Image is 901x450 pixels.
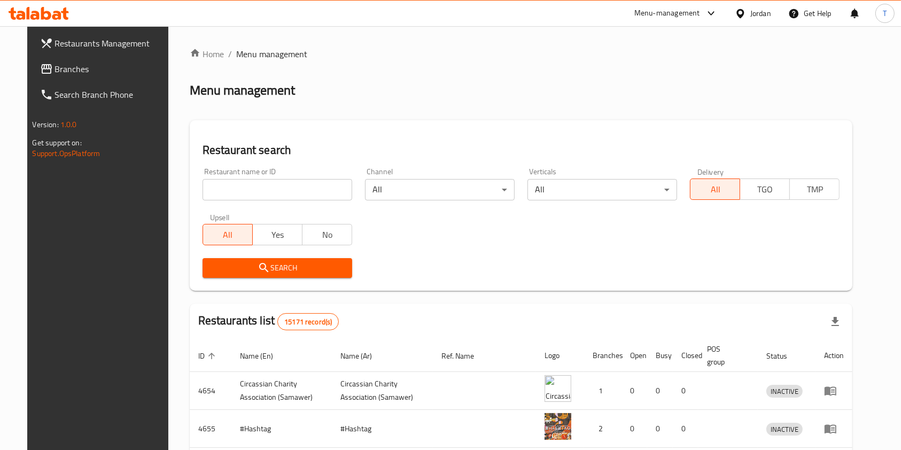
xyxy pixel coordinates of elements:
label: Delivery [697,168,724,175]
td: 4655 [190,410,231,448]
h2: Restaurant search [203,142,840,158]
span: Menu management [236,48,307,60]
button: TGO [740,179,790,200]
td: #Hashtag [332,410,433,448]
span: POS group [707,343,745,368]
span: Name (Ar) [341,350,386,362]
span: TMP [794,182,835,197]
span: INACTIVE [766,385,803,398]
th: Busy [647,339,673,372]
td: 0 [622,410,647,448]
span: No [307,227,348,243]
a: Branches [32,56,178,82]
img: ​Circassian ​Charity ​Association​ (Samawer) [545,375,571,402]
span: T [883,7,887,19]
a: Home [190,48,224,60]
td: 0 [647,410,673,448]
td: 0 [622,372,647,410]
h2: Restaurants list [198,313,339,330]
th: Open [622,339,647,372]
td: ​Circassian ​Charity ​Association​ (Samawer) [231,372,332,410]
td: ​Circassian ​Charity ​Association​ (Samawer) [332,372,433,410]
label: Upsell [210,213,230,221]
button: All [690,179,740,200]
div: Jordan [750,7,771,19]
div: Menu-management [634,7,700,20]
td: #Hashtag [231,410,332,448]
td: 0 [647,372,673,410]
button: Yes [252,224,302,245]
span: Search Branch Phone [55,88,169,101]
h2: Menu management [190,82,295,99]
a: Support.OpsPlatform [33,146,100,160]
span: Ref. Name [441,350,488,362]
td: 0 [673,410,698,448]
span: 1.0.0 [60,118,77,131]
div: Menu [824,422,844,435]
span: Get support on: [33,136,82,150]
a: Restaurants Management [32,30,178,56]
th: Branches [584,339,622,372]
img: #Hashtag [545,413,571,440]
td: 1 [584,372,622,410]
button: No [302,224,352,245]
th: Action [815,339,852,372]
span: Restaurants Management [55,37,169,50]
td: 4654 [190,372,231,410]
span: 15171 record(s) [278,317,338,327]
div: All [365,179,515,200]
span: All [207,227,248,243]
span: Name (En) [240,350,287,362]
input: Search for restaurant name or ID.. [203,179,352,200]
span: Version: [33,118,59,131]
button: All [203,224,253,245]
div: Total records count [277,313,339,330]
div: All [527,179,677,200]
span: ID [198,350,219,362]
button: Search [203,258,352,278]
th: Closed [673,339,698,372]
nav: breadcrumb [190,48,853,60]
span: TGO [744,182,786,197]
span: Search [211,261,344,275]
td: 2 [584,410,622,448]
span: Status [766,350,801,362]
th: Logo [536,339,584,372]
li: / [228,48,232,60]
div: Export file [822,309,848,335]
td: 0 [673,372,698,410]
a: Search Branch Phone [32,82,178,107]
div: Menu [824,384,844,397]
span: Branches [55,63,169,75]
button: TMP [789,179,840,200]
span: All [695,182,736,197]
span: Yes [257,227,298,243]
span: INACTIVE [766,423,803,436]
